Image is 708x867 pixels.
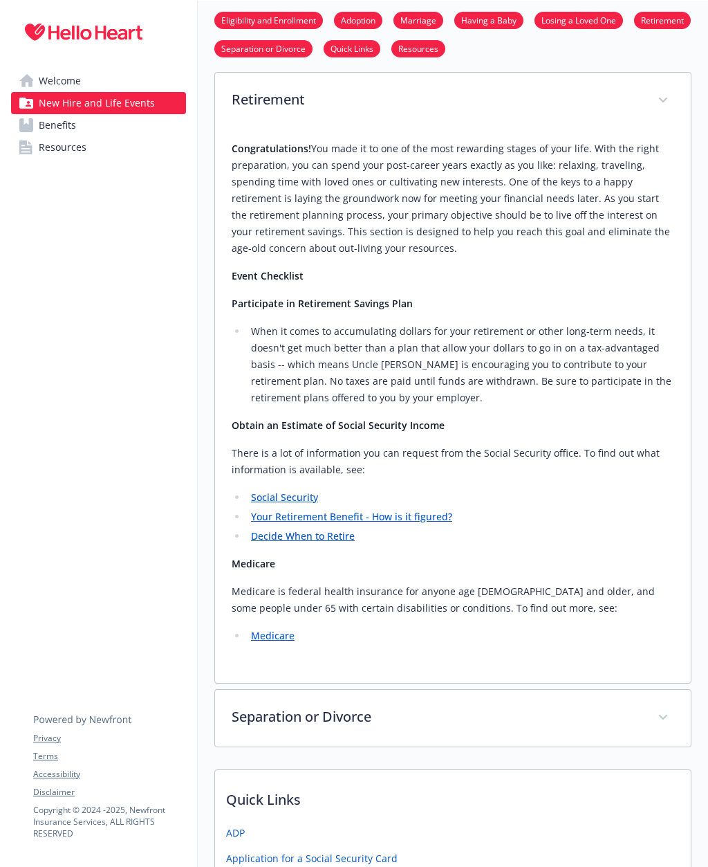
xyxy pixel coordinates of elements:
a: Privacy [33,732,185,745]
a: Decide When to Retire [251,529,355,542]
div: Separation or Divorce [215,690,691,747]
strong: Obtain an Estimate of Social Security Income [232,419,445,432]
span: New Hire and Life Events [39,92,155,114]
a: Eligibility and Enrollment [214,13,323,26]
strong: Event Checklist [232,269,304,282]
a: Benefits [11,114,186,136]
a: Retirement [634,13,691,26]
a: Application for a Social Security Card [226,851,398,866]
strong: Participate in Retirement Savings Plan [232,297,413,310]
strong: Congratulations! [232,142,311,155]
p: Copyright © 2024 - 2025 , Newfront Insurance Services, ALL RIGHTS RESERVED [33,804,185,839]
p: Retirement [232,89,641,110]
p: Separation or Divorce [232,706,641,727]
a: New Hire and Life Events [11,92,186,114]
a: Accessibility [33,768,185,781]
a: Marriage [393,13,443,26]
span: Resources [39,136,86,158]
div: Retirement [215,73,691,129]
a: Adoption [334,13,382,26]
a: Medicare [251,629,295,642]
a: Separation or Divorce [214,42,313,55]
a: Having a Baby [454,13,523,26]
li: When it comes to accumulating dollars for your retirement or other long-term needs, it doesn't ge... [247,323,674,406]
strong: Medicare [232,557,275,570]
a: ADP [226,825,245,840]
p: Quick Links [215,770,691,821]
div: Retirement [215,129,691,683]
a: Social Security [251,491,318,504]
span: Benefits [39,114,76,136]
a: Losing a Loved One [534,13,623,26]
a: Disclaimer [33,786,185,798]
a: Resources [11,136,186,158]
a: Terms [33,750,185,763]
p: You made it to one of the most rewarding stages of your life. With the right preparation, you can... [232,140,674,257]
a: Welcome [11,70,186,92]
a: Your Retirement Benefit - How is it figured? [251,510,452,523]
a: Quick Links [324,42,380,55]
p: There is a lot of information you can request from the Social Security office. To find out what i... [232,445,674,478]
p: Medicare is federal health insurance for anyone age [DEMOGRAPHIC_DATA] and older, and some people... [232,583,674,617]
span: Welcome [39,70,81,92]
a: Resources [391,42,445,55]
